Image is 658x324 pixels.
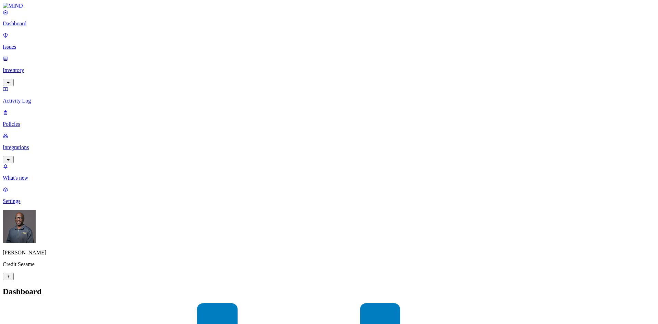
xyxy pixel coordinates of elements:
[3,3,23,9] img: MIND
[3,163,655,181] a: What's new
[3,198,655,204] p: Settings
[3,250,655,256] p: [PERSON_NAME]
[3,98,655,104] p: Activity Log
[3,109,655,127] a: Policies
[3,21,655,27] p: Dashboard
[3,287,655,296] h2: Dashboard
[3,175,655,181] p: What's new
[3,67,655,73] p: Inventory
[3,3,655,9] a: MIND
[3,261,655,267] p: Credit Sesame
[3,121,655,127] p: Policies
[3,56,655,85] a: Inventory
[3,32,655,50] a: Issues
[3,187,655,204] a: Settings
[3,210,36,243] img: Gregory Thomas
[3,9,655,27] a: Dashboard
[3,86,655,104] a: Activity Log
[3,144,655,151] p: Integrations
[3,44,655,50] p: Issues
[3,133,655,162] a: Integrations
